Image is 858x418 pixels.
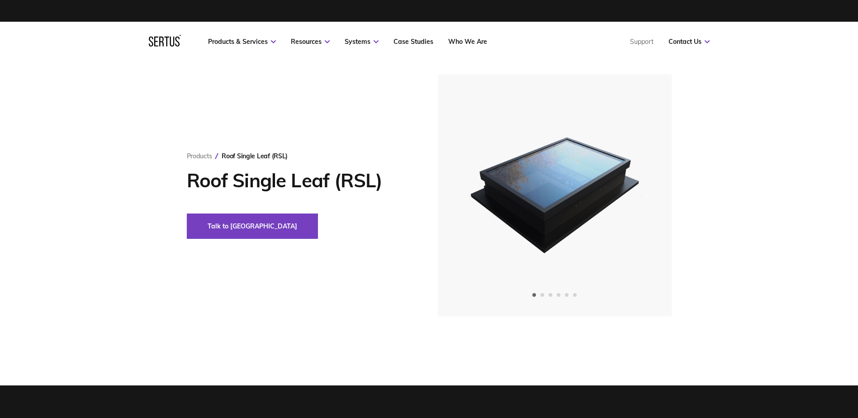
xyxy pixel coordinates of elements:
div: Previous slide [459,185,481,206]
div: Next slide [629,185,650,206]
span: Go to slide 3 [549,293,552,297]
span: Go to slide 6 [573,293,577,297]
a: Resources [291,38,330,46]
a: Who We Are [448,38,487,46]
a: Products & Services [208,38,276,46]
a: Case Studies [393,38,433,46]
span: Go to slide 2 [540,293,544,297]
span: Go to slide 5 [565,293,569,297]
iframe: Chat Widget [813,375,858,418]
span: Go to slide 4 [557,293,560,297]
a: Systems [345,38,379,46]
a: Contact Us [668,38,710,46]
a: Support [630,38,654,46]
h1: Roof Single Leaf (RSL) [187,169,411,192]
a: Products [187,152,212,160]
button: Talk to [GEOGRAPHIC_DATA] [187,214,318,239]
